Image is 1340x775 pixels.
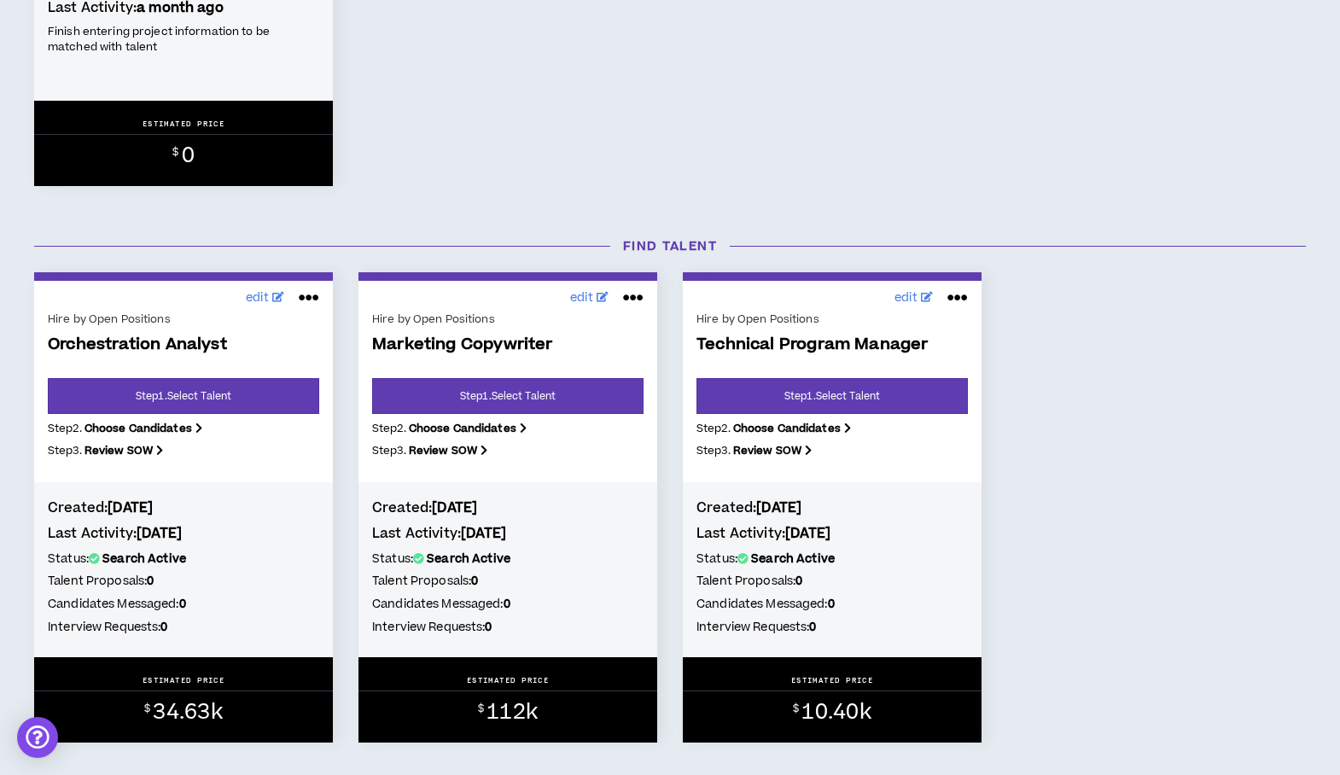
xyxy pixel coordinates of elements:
h5: Interview Requests: [696,618,968,637]
span: edit [246,289,269,307]
b: 0 [160,619,167,636]
sup: $ [172,145,178,160]
b: [DATE] [137,524,182,543]
b: Review SOW [84,443,153,458]
span: 10.40k [801,697,871,727]
b: [DATE] [461,524,506,543]
h4: Created: [696,498,968,517]
p: Finish entering project information to be matched with talent [48,24,306,55]
p: Step 3 . [696,443,968,458]
p: Step 3 . [48,443,319,458]
h5: Status: [372,550,644,568]
h4: Last Activity: [48,524,319,543]
div: Open Intercom Messenger [17,717,58,758]
span: Marketing Copywriter [372,335,644,355]
a: edit [890,285,937,312]
a: Step1.Select Talent [372,378,644,414]
b: Search Active [427,551,510,568]
span: Orchestration Analyst [48,335,319,355]
span: edit [894,289,918,307]
p: ESTIMATED PRICE [143,675,225,685]
b: [DATE] [785,524,830,543]
p: Step 2 . [696,421,968,436]
h5: Candidates Messaged: [48,595,319,614]
b: [DATE] [432,498,477,517]
sup: $ [793,702,799,716]
h4: Created: [372,498,644,517]
b: 0 [147,573,154,590]
div: Hire by Open Positions [48,312,319,327]
sup: $ [144,702,150,716]
span: Technical Program Manager [696,335,968,355]
p: ESTIMATED PRICE [143,119,225,129]
h4: Last Activity: [696,524,968,543]
span: 34.63k [153,697,222,727]
b: 0 [179,596,186,613]
div: Hire by Open Positions [696,312,968,327]
span: 0 [182,141,195,171]
p: Step 3 . [372,443,644,458]
a: Step1.Select Talent [696,378,968,414]
b: Choose Candidates [84,421,192,436]
h5: Candidates Messaged: [372,595,644,614]
h5: Candidates Messaged: [696,595,968,614]
h3: Find Talent [21,237,1319,255]
sup: $ [478,702,484,716]
b: 0 [504,596,510,613]
b: Review SOW [409,443,477,458]
h5: Talent Proposals: [48,572,319,591]
div: Hire by Open Positions [372,312,644,327]
b: Review SOW [733,443,801,458]
b: 0 [828,596,835,613]
a: Step1.Select Talent [48,378,319,414]
h5: Status: [696,550,968,568]
h5: Interview Requests: [48,618,319,637]
p: ESTIMATED PRICE [791,675,874,685]
p: Step 2 . [48,421,319,436]
b: [DATE] [756,498,801,517]
h4: Last Activity: [372,524,644,543]
b: Search Active [751,551,835,568]
span: edit [570,289,593,307]
b: [DATE] [108,498,153,517]
h5: Talent Proposals: [372,572,644,591]
b: 0 [471,573,478,590]
h5: Interview Requests: [372,618,644,637]
p: ESTIMATED PRICE [467,675,550,685]
span: 112k [486,697,538,727]
b: 0 [809,619,816,636]
b: Search Active [102,551,186,568]
b: 0 [795,573,802,590]
h5: Status: [48,550,319,568]
b: Choose Candidates [733,421,841,436]
a: edit [242,285,288,312]
a: edit [566,285,613,312]
p: Step 2 . [372,421,644,436]
h4: Created: [48,498,319,517]
b: Choose Candidates [409,421,516,436]
b: 0 [485,619,492,636]
h5: Talent Proposals: [696,572,968,591]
